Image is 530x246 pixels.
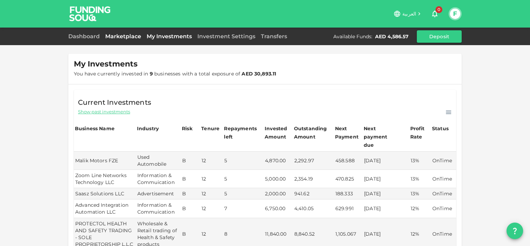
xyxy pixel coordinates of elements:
[181,188,200,199] td: B
[74,170,136,188] td: Zoom Line Networks Technology LLC
[507,223,523,239] button: question
[409,188,431,199] td: 13%
[224,124,258,141] div: Repayments left
[264,188,293,199] td: 2,000.00
[223,170,264,188] td: 5
[75,124,115,133] div: Business Name
[182,124,196,133] div: Risk
[201,124,219,133] div: Tenure
[200,170,223,188] td: 12
[223,199,264,218] td: 7
[68,33,102,40] a: Dashboard
[242,71,276,77] strong: AED 30,893.11
[335,124,362,141] div: Next Payment
[200,152,223,170] td: 12
[334,199,363,218] td: 629.991
[402,11,416,17] span: العربية
[409,170,431,188] td: 13%
[136,188,181,199] td: Advertisement
[417,30,462,43] button: Deposit
[364,124,398,149] div: Next payment due
[265,124,292,141] div: Invested Amount
[74,59,138,69] span: My Investments
[450,9,460,19] button: F
[432,124,449,133] div: Status
[264,152,293,170] td: 4,870.00
[431,199,456,218] td: OnTime
[150,71,153,77] strong: 9
[74,188,136,199] td: Saasz Solutions LLC
[223,152,264,170] td: 5
[258,33,290,40] a: Transfers
[293,199,334,218] td: 4,410.05
[293,170,334,188] td: 2,354.19
[181,170,200,188] td: B
[363,199,409,218] td: [DATE]
[375,33,409,40] div: AED 4,586.57
[136,199,181,218] td: Information & Commuication
[409,152,431,170] td: 13%
[431,152,456,170] td: OnTime
[294,124,328,141] div: Outstanding Amount
[334,188,363,199] td: 188.333
[136,152,181,170] td: Used Automobile
[363,188,409,199] td: [DATE]
[137,124,159,133] div: Industry
[334,170,363,188] td: 470.825
[363,152,409,170] td: [DATE]
[136,170,181,188] td: Information & Commuication
[431,170,456,188] td: OnTime
[74,152,136,170] td: Malik Motors FZE
[200,188,223,199] td: 12
[181,199,200,218] td: B
[410,124,430,141] div: Profit Rate
[363,170,409,188] td: [DATE]
[181,152,200,170] td: B
[74,199,136,218] td: Advanced Integration Automation LLC
[144,33,195,40] a: My Investments
[78,109,130,115] span: Show past investments
[78,97,151,108] span: Current Investments
[293,152,334,170] td: 2,292.97
[435,6,442,13] span: 0
[409,199,431,218] td: 12%
[200,199,223,218] td: 12
[74,71,276,77] span: You have currently invested in businesses with a total exposure of
[102,33,144,40] a: Marketplace
[264,170,293,188] td: 5,000.00
[431,188,456,199] td: OnTime
[223,188,264,199] td: 5
[264,199,293,218] td: 6,750.00
[195,33,258,40] a: Investment Settings
[333,33,372,40] div: Available Funds :
[293,188,334,199] td: 941.62
[428,7,442,21] button: 0
[334,152,363,170] td: 458.588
